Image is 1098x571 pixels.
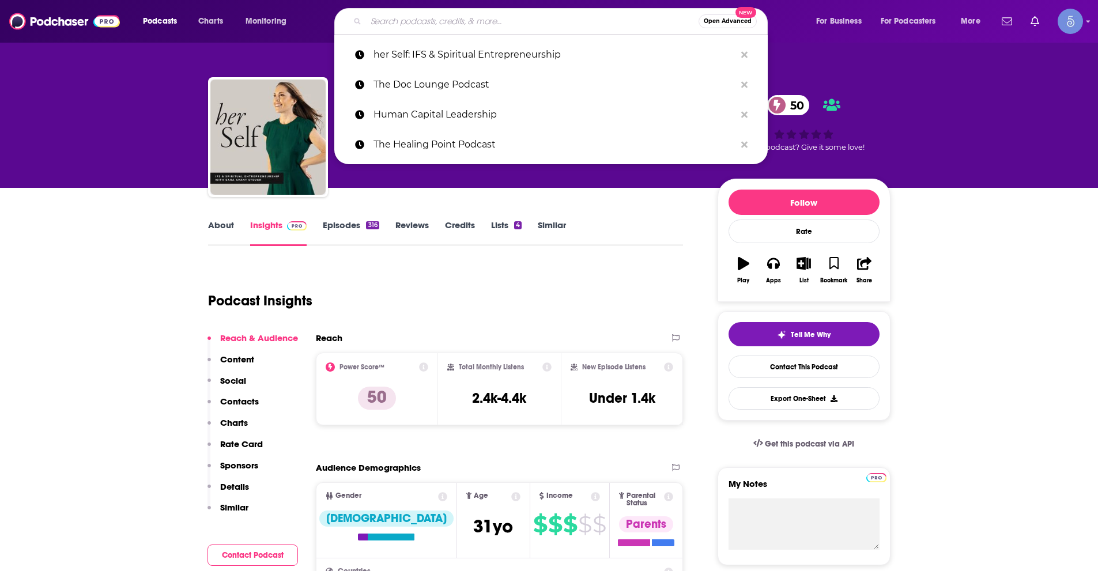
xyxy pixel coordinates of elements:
div: 316 [366,221,379,229]
button: Export One-Sheet [729,387,880,410]
h2: Power Score™ [339,363,384,371]
button: Rate Card [207,438,263,460]
button: Contact Podcast [207,544,298,566]
span: For Podcasters [881,13,936,29]
img: Podchaser - Follow, Share and Rate Podcasts [9,10,120,32]
a: About [208,220,234,246]
button: Similar [207,502,248,523]
a: Credits [445,220,475,246]
span: Tell Me Why [791,330,831,339]
button: Reach & Audience [207,332,298,354]
button: Show profile menu [1058,9,1083,34]
span: More [961,13,980,29]
p: her Self: IFS & Spiritual Entrepreneurship [373,40,735,70]
span: Age [474,492,488,500]
span: Logged in as Spiral5-G1 [1058,9,1083,34]
span: Income [546,492,573,500]
button: Apps [759,249,788,291]
p: Human Capital Leadership [373,100,735,130]
h2: Audience Demographics [316,462,421,473]
p: Sponsors [220,460,258,471]
span: Good podcast? Give it some love! [744,143,865,152]
a: Reviews [395,220,429,246]
div: 4 [514,221,522,229]
span: $ [563,515,577,534]
a: Show notifications dropdown [997,12,1017,31]
span: Parental Status [627,492,662,507]
a: Charts [191,12,230,31]
div: List [799,277,809,284]
button: List [788,249,818,291]
a: Episodes316 [323,220,379,246]
button: open menu [135,12,192,31]
button: open menu [237,12,301,31]
a: Human Capital Leadership [334,100,768,130]
div: Rate [729,220,880,243]
p: The Healing Point Podcast [373,130,735,160]
span: $ [578,515,591,534]
h2: Reach [316,332,342,343]
span: Charts [198,13,223,29]
p: Social [220,375,246,386]
p: Details [220,481,249,492]
a: Pro website [866,471,886,482]
button: Content [207,354,254,375]
a: The Doc Lounge Podcast [334,70,768,100]
div: 50Good podcast? Give it some love! [718,88,891,159]
img: Podchaser Pro [287,221,307,230]
button: Sponsors [207,460,258,481]
span: Gender [335,492,361,500]
button: Bookmark [819,249,849,291]
span: Monitoring [246,13,286,29]
h1: Podcast Insights [208,292,312,309]
a: Get this podcast via API [744,430,864,458]
button: Follow [729,190,880,215]
button: Share [849,249,879,291]
div: Bookmark [820,277,847,284]
p: Content [220,354,254,365]
button: Contacts [207,396,259,417]
button: tell me why sparkleTell Me Why [729,322,880,346]
a: The Healing Point Podcast [334,130,768,160]
a: Show notifications dropdown [1026,12,1044,31]
h3: 2.4k-4.4k [472,390,526,407]
span: Get this podcast via API [765,439,854,449]
button: open menu [873,12,953,31]
img: her Self: IFS & Spiritual Entrepreneurship [210,80,326,195]
img: User Profile [1058,9,1083,34]
span: Open Advanced [704,18,752,24]
a: Similar [538,220,566,246]
span: 50 [779,95,810,115]
h2: Total Monthly Listens [459,363,524,371]
span: New [735,7,756,18]
a: Contact This Podcast [729,356,880,378]
button: Details [207,481,249,502]
div: Parents [619,516,673,532]
p: Similar [220,502,248,513]
img: tell me why sparkle [777,330,786,339]
span: For Business [816,13,862,29]
a: InsightsPodchaser Pro [250,220,307,246]
span: $ [593,515,606,534]
button: Social [207,375,246,396]
input: Search podcasts, credits, & more... [366,12,699,31]
div: Play [737,277,749,284]
button: open menu [953,12,995,31]
p: Rate Card [220,438,263,449]
p: Reach & Audience [220,332,298,343]
a: 50 [767,95,810,115]
p: The Doc Lounge Podcast [373,70,735,100]
label: My Notes [729,478,880,498]
button: Open AdvancedNew [699,14,757,28]
div: Search podcasts, credits, & more... [345,8,779,35]
img: Podchaser Pro [866,473,886,482]
span: $ [533,515,547,534]
a: Lists4 [491,220,522,246]
span: 31 yo [473,515,513,538]
div: Apps [766,277,781,284]
button: Charts [207,417,248,438]
span: $ [548,515,562,534]
div: Share [856,277,872,284]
